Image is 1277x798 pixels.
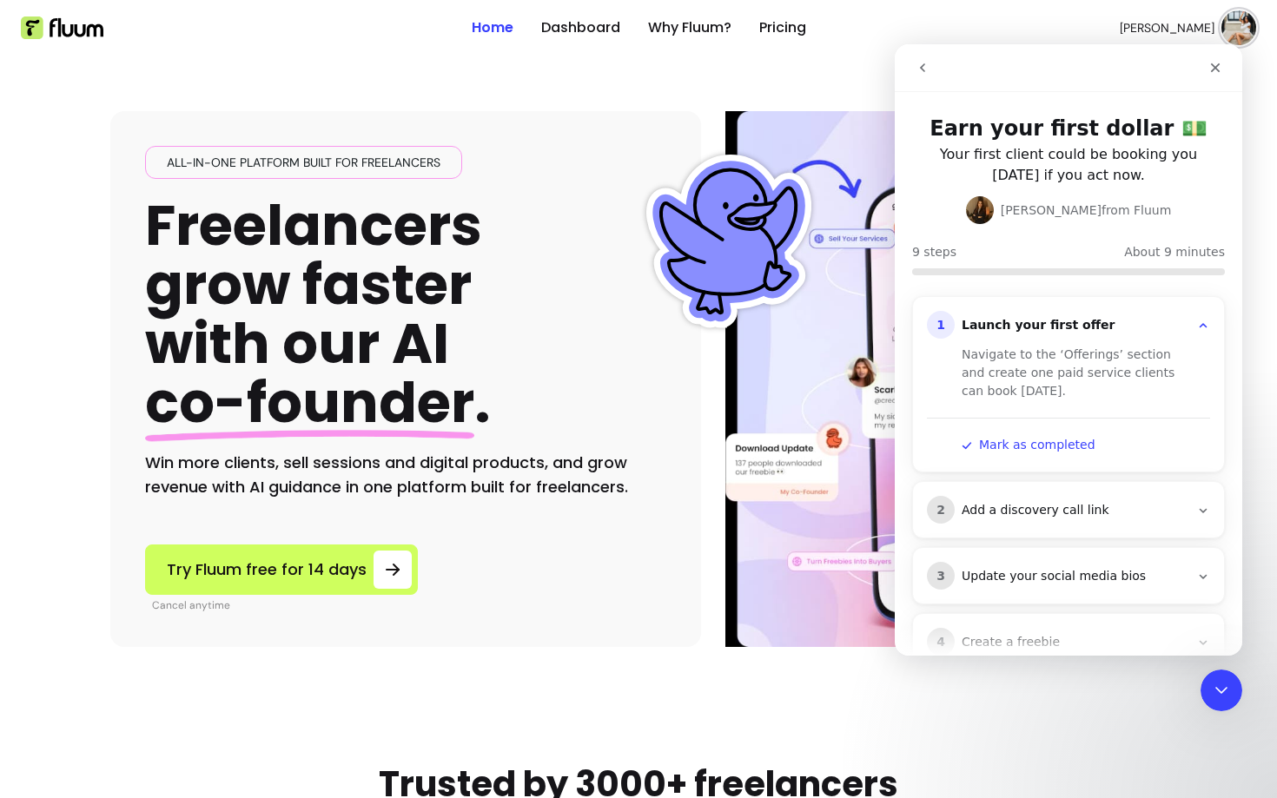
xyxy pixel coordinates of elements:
h2: Win more clients, sell sessions and digital products, and grow revenue with AI guidance in one pl... [145,451,666,499]
span: [PERSON_NAME] [1120,19,1214,36]
span: All-in-one platform built for freelancers [160,154,447,171]
img: Fluum Logo [21,16,103,39]
img: Fluum Duck sticker [642,155,816,328]
img: avatar [1221,10,1256,45]
span: co-founder [145,364,474,441]
button: avatar[PERSON_NAME] [1120,10,1256,45]
img: Hero [729,111,1167,647]
a: Pricing [759,17,806,38]
a: Home [472,17,513,38]
a: Try Fluum free for 14 days [145,544,418,595]
p: Cancel anytime [152,598,418,612]
h1: Freelancers grow faster with our AI . [145,196,491,433]
span: Try Fluum free for 14 days [167,557,367,582]
iframe: Intercom live chat [1201,669,1242,711]
a: Why Fluum? [648,17,731,38]
a: Dashboard [541,17,620,38]
iframe: Intercom live chat [895,44,1242,656]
